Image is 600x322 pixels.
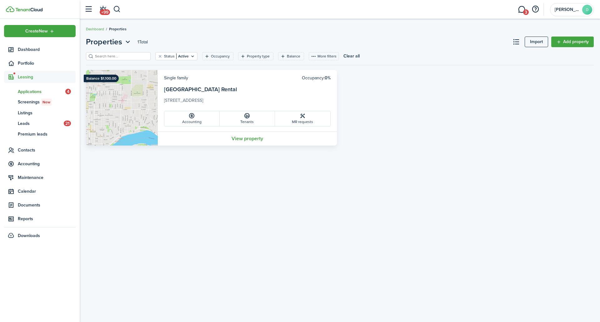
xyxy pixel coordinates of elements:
[157,54,163,59] button: Clear filter
[525,37,548,47] a: Import
[275,111,330,126] a: MR requests
[4,43,76,56] a: Dashboard
[238,52,273,60] filter-tag: Open filter
[18,99,76,106] span: Screenings
[211,53,230,59] filter-tag-label: Occupancy
[6,6,14,12] img: TenantCloud
[4,213,76,225] a: Reports
[164,53,175,59] filter-tag-label: Status
[18,161,76,167] span: Accounting
[287,53,300,59] filter-tag-label: Balance
[158,131,337,146] a: View property
[18,232,40,239] span: Downloads
[4,97,76,107] a: ScreeningsNew
[18,120,64,127] span: Leads
[18,60,76,67] span: Portfolio
[247,53,270,59] filter-tag-label: Property type
[164,75,188,81] card-header-left: Single family
[18,174,76,181] span: Maintenance
[325,75,331,81] b: 0%
[18,46,76,53] span: Dashboard
[202,52,233,60] filter-tag: Open filter
[18,147,76,153] span: Contacts
[555,7,580,12] span: Daniel
[4,118,76,129] a: Leads21
[18,110,76,116] span: Listings
[65,89,71,94] span: 4
[113,4,121,15] button: Search
[4,129,76,139] a: Premium leads
[582,5,592,15] avatar-text: D
[523,9,529,15] span: 3
[86,26,104,32] a: Dashboard
[137,39,148,45] header-page-total: 1 Total
[64,121,71,126] span: 21
[164,85,237,93] a: [GEOGRAPHIC_DATA] Rental
[176,53,189,59] filter-tag-value: Active
[109,26,127,32] span: Properties
[97,2,109,17] a: Notifications
[18,202,76,208] span: Documents
[164,111,220,126] a: Accounting
[551,37,594,47] a: Add property
[86,36,132,47] button: Properties
[18,215,76,222] span: Reports
[516,2,527,17] a: Messaging
[4,25,76,37] button: Open menu
[530,4,541,15] button: Open resource center
[82,3,94,15] button: Open sidebar
[302,75,331,81] card-header-right: Occupancy:
[343,52,360,60] button: Clear all
[86,70,158,146] img: Property avatar
[4,107,76,118] a: Listings
[309,52,339,60] button: More filters
[93,53,148,59] input: Search here...
[18,188,76,195] span: Calendar
[18,131,76,137] span: Premium leads
[25,29,48,33] span: Create New
[86,36,132,47] button: Open menu
[220,111,275,126] a: Tenants
[155,52,197,60] filter-tag: Open filter
[4,86,76,97] a: Applications4
[100,9,110,15] span: +99
[84,75,119,82] ribbon: Balance $1,100.00
[18,88,65,95] span: Applications
[164,97,331,107] card-description: [STREET_ADDRESS]
[15,8,42,12] img: TenantCloud
[42,99,50,105] span: New
[86,36,122,47] span: Properties
[278,52,304,60] filter-tag: Open filter
[18,74,76,80] span: Leasing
